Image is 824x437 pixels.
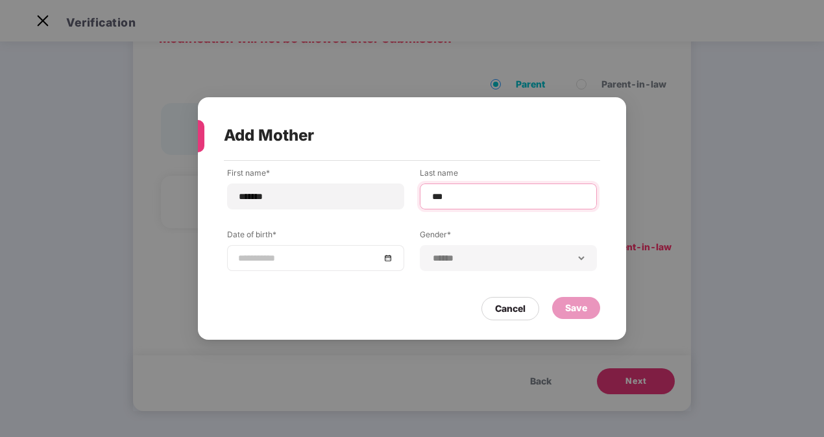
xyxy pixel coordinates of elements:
div: Cancel [495,301,526,316]
label: Date of birth* [227,229,404,245]
div: Add Mother [224,110,569,161]
label: Last name [420,167,597,183]
label: Gender* [420,229,597,245]
div: Save [565,301,587,315]
label: First name* [227,167,404,183]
